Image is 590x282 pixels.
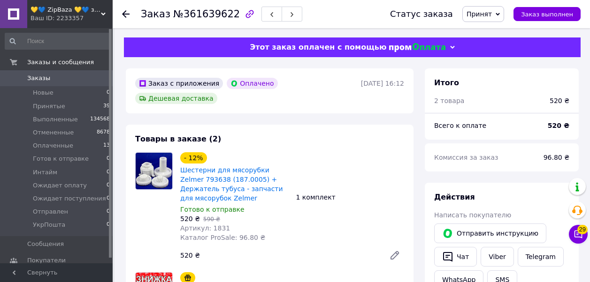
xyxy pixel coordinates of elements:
span: 2 товара [434,97,464,104]
span: Готово к отправке [180,206,245,213]
time: [DATE] 16:12 [361,80,404,87]
button: Заказ выполнен [513,7,581,21]
span: 590 ₴ [203,216,220,223]
button: Чат с покупателем29 [569,225,588,244]
span: 0 [107,168,110,177]
span: №361639622 [173,8,240,20]
span: 8678 [97,128,110,137]
a: Редактировать [385,246,404,265]
img: Шестерни для мясорубки Zelmer 793638 (187.0005) + Держатель тубуса - запчасти для мясорубок Zelmer [136,153,172,189]
div: Вернуться назад [122,9,130,19]
a: Telegram [518,247,564,267]
button: Отправить инструкцию [434,223,546,243]
div: 520 ₴ [176,249,382,262]
span: Заказ [141,8,170,20]
span: Итого [434,78,459,87]
span: 13 [103,141,110,150]
a: Шестерни для мясорубки Zelmer 793638 (187.0005) + Держатель тубуса - запчасти для мясорубок Zelmer [180,166,283,202]
span: Отмененные [33,128,74,137]
span: 0 [107,221,110,229]
span: Этот заказ оплачен с помощью [250,43,386,52]
span: 520 ₴ [180,215,200,223]
div: Статус заказа [390,9,453,19]
input: Поиск [5,33,111,50]
span: Артикул: 1831 [180,224,230,232]
span: Заказы и сообщения [27,58,94,67]
div: Дешевая доставка [135,93,217,104]
div: Заказ с приложения [135,78,223,89]
span: Действия [434,193,475,201]
span: Ожидает оплату [33,181,87,190]
span: 0 [107,208,110,216]
span: Оплаченные [33,141,73,150]
button: Чат [434,247,477,267]
span: 💛💙️ ZipBaza 💛💙️ запчасти для бытовой техники [31,6,101,14]
span: 39 [103,102,110,111]
span: Готов к отправке [33,155,89,163]
span: Покупатели [27,256,66,265]
span: 96.80 ₴ [544,154,569,161]
span: Принятые [33,102,65,111]
span: Всего к оплате [434,122,486,129]
div: Ваш ID: 2233357 [31,14,113,22]
div: - 12% [180,152,207,163]
span: 0 [107,181,110,190]
span: Заказы [27,74,50,82]
span: Каталог ProSale: 96.80 ₴ [180,234,265,241]
span: 0 [107,155,110,163]
span: Товары в заказе (2) [135,134,221,143]
span: 134568 [90,115,110,124]
img: evopay logo [389,43,445,52]
span: Отправлен [33,208,68,216]
span: Новые [33,89,54,97]
span: Написать покупателю [434,211,511,219]
div: 520 ₴ [550,96,569,105]
b: 520 ₴ [548,122,569,129]
span: 29 [577,225,588,234]
span: Сообщения [27,240,64,248]
span: Принят [467,10,492,18]
span: 0 [107,194,110,203]
div: 1 комплект [292,191,408,204]
span: УкрПошта [33,221,65,229]
span: Ожидает поступления [33,194,106,203]
span: Выполненные [33,115,78,124]
span: 0 [107,89,110,97]
a: Viber [481,247,513,267]
div: Оплачено [227,78,277,89]
span: Комиссия за заказ [434,154,498,161]
span: Заказ выполнен [521,11,573,18]
span: Интайм [33,168,57,177]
